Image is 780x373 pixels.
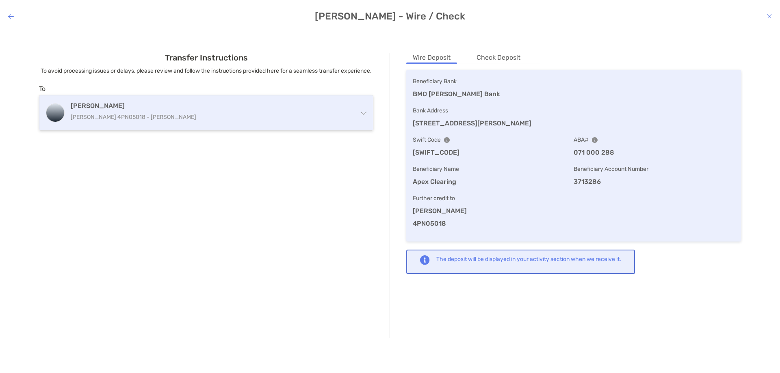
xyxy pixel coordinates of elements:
[436,255,621,263] div: The deposit will be displayed in your activity section when we receive it.
[592,137,598,143] img: Info Icon
[39,53,373,63] h4: Transfer Instructions
[420,255,430,265] img: Notification icon
[444,137,450,143] img: Info Icon
[413,76,734,86] p: Beneficiary Bank
[413,89,734,99] p: BMO [PERSON_NAME] Bank
[574,147,734,157] p: 071 000 288
[39,85,45,93] label: To
[71,112,336,122] p: [PERSON_NAME] 4PN05018 - [PERSON_NAME]
[413,206,734,216] p: [PERSON_NAME]
[574,164,734,174] p: Beneficiary Account Number
[413,118,734,128] p: [STREET_ADDRESS][PERSON_NAME]
[470,53,527,63] li: Check Deposit
[406,53,457,63] li: Wire Deposit
[413,164,574,174] p: Beneficiary Name
[413,135,574,145] p: Swift Code
[413,218,734,229] p: 4PN05018
[574,135,734,145] p: ABA#
[46,104,64,122] img: Roth IRA
[413,147,574,157] p: [SWIFT_CODE]
[39,66,373,76] p: To avoid processing issues or delays, please review and follow the instructions provided here for...
[413,177,574,187] p: Apex Clearing
[71,102,336,110] h4: [PERSON_NAME]
[413,106,734,116] p: Bank Address
[413,193,734,203] p: Further credit to
[574,177,734,187] p: 3713286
